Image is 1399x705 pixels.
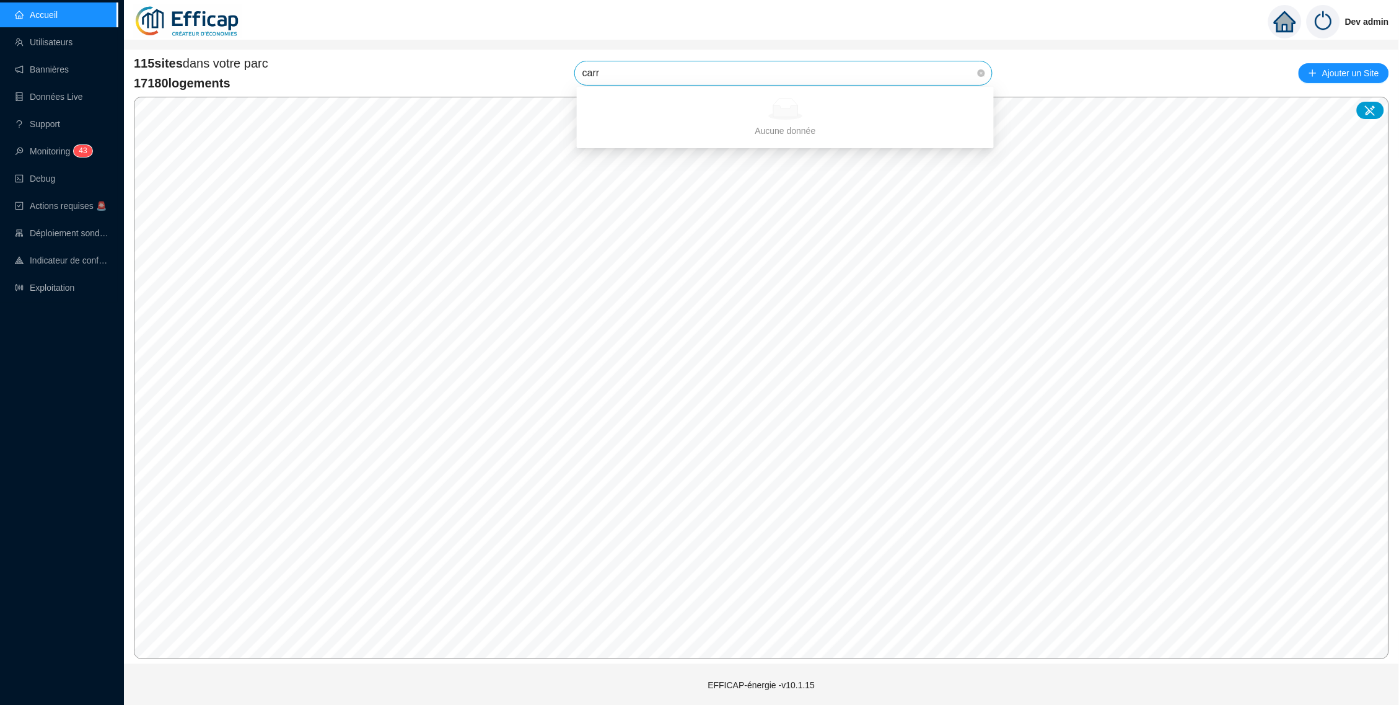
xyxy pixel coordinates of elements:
[15,10,58,20] a: homeAccueil
[15,92,83,102] a: databaseDonnées Live
[15,37,72,47] a: teamUtilisateurs
[15,119,60,129] a: questionSupport
[1274,11,1296,33] span: home
[978,69,985,77] span: close-circle
[134,74,268,92] span: 17180 logements
[1307,5,1340,38] img: power
[1322,64,1379,82] span: Ajouter un Site
[30,201,107,211] span: Actions requises 🚨
[74,145,92,157] sup: 43
[1309,69,1317,78] span: plus
[708,680,815,690] span: EFFICAP-énergie - v10.1.15
[15,283,74,293] a: slidersExploitation
[592,125,979,138] div: Aucune donnée
[134,56,183,70] span: 115 sites
[15,202,24,210] span: check-square
[15,228,109,238] a: clusterDéploiement sondes
[1345,2,1389,42] span: Dev admin
[15,255,109,265] a: heat-mapIndicateur de confort
[1299,63,1389,83] button: Ajouter un Site
[83,146,87,155] span: 3
[15,174,55,184] a: codeDebug
[79,146,83,155] span: 4
[134,97,1388,658] canvas: Map
[15,146,89,156] a: monitorMonitoring43
[15,64,69,74] a: notificationBannières
[134,55,268,72] span: dans votre parc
